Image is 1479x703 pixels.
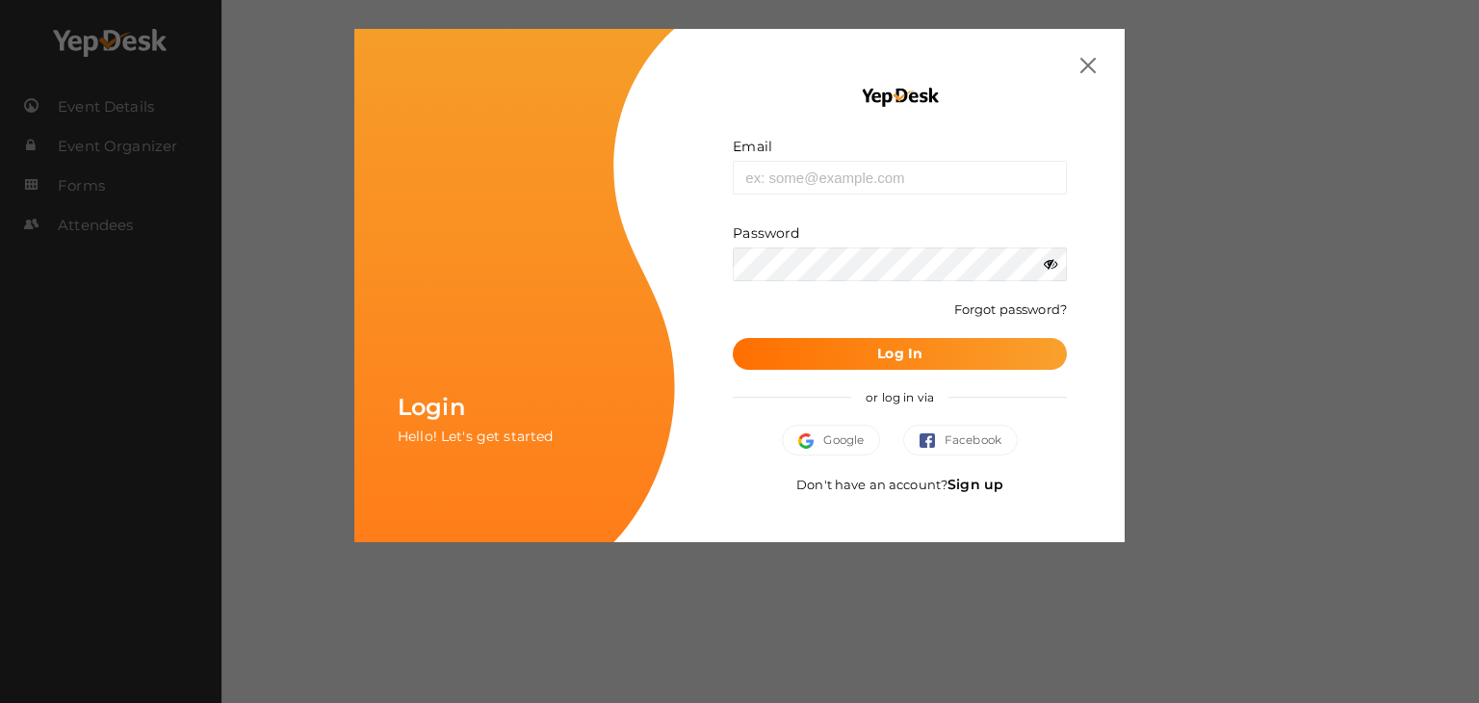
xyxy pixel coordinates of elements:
[796,477,1003,492] span: Don't have an account?
[920,433,945,449] img: facebook.svg
[798,433,823,449] img: google.svg
[733,137,772,156] label: Email
[782,425,880,456] button: Google
[1080,58,1096,73] img: close.svg
[733,223,799,243] label: Password
[851,376,948,419] span: or log in via
[954,301,1067,317] a: Forgot password?
[398,428,553,445] span: Hello! Let's get started
[860,87,940,108] img: YEP_black_cropped.png
[903,425,1018,456] button: Facebook
[733,338,1067,370] button: Log In
[877,345,922,362] b: Log In
[398,393,465,421] span: Login
[947,476,1003,493] a: Sign up
[733,161,1067,195] input: ex: some@example.com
